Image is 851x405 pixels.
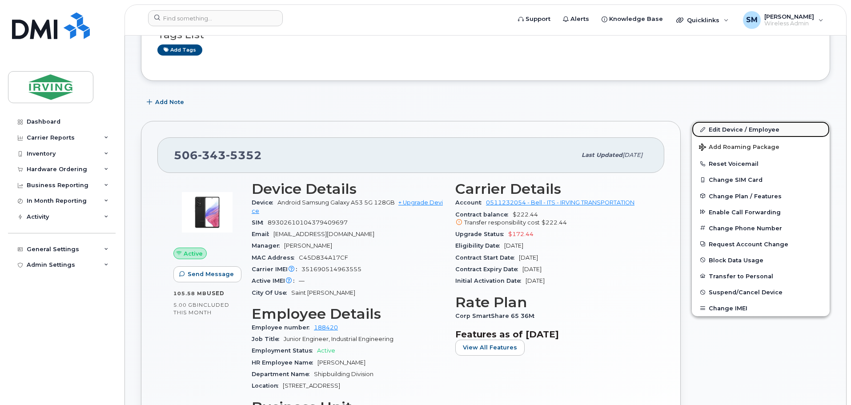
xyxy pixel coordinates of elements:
button: Add Note [141,94,192,110]
button: Reset Voicemail [692,156,830,172]
span: [PERSON_NAME] [317,359,365,366]
span: Job Title [252,336,284,342]
span: [DATE] [522,266,542,273]
span: Initial Activation Date [455,277,526,284]
div: Quicklinks [670,11,735,29]
span: Corp SmartShare 65 36M [455,313,539,319]
button: Add Roaming Package [692,137,830,156]
span: Employment Status [252,347,317,354]
span: Support [526,15,550,24]
span: Employee number [252,324,314,331]
span: City Of Use [252,289,291,296]
button: View All Features [455,340,525,356]
span: Wireless Admin [764,20,814,27]
span: Quicklinks [687,16,719,24]
span: — [299,277,305,284]
span: Junior Engineer, Industrial Engineering [284,336,393,342]
a: Add tags [157,44,202,56]
h3: Tags List [157,29,814,40]
a: + Upgrade Device [252,199,443,214]
span: Active IMEI [252,277,299,284]
h3: Features as of [DATE] [455,329,648,340]
input: Find something... [148,10,283,26]
span: 5.00 GB [173,302,197,308]
span: included this month [173,301,229,316]
span: 5352 [226,148,262,162]
span: [EMAIL_ADDRESS][DOMAIN_NAME] [273,231,374,237]
a: Edit Device / Employee [692,121,830,137]
span: Android Samsung Galaxy A53 5G 128GB [277,199,395,206]
a: Knowledge Base [595,10,669,28]
span: Alerts [570,15,589,24]
span: C45D834A17CF [299,254,348,261]
span: Shipbuilding Division [314,371,373,377]
span: [PERSON_NAME] [284,242,332,249]
button: Transfer to Personal [692,268,830,284]
span: Enable Call Forwarding [709,209,781,215]
span: 506 [174,148,262,162]
button: Change IMEI [692,300,830,316]
button: Enable Call Forwarding [692,204,830,220]
button: Block Data Usage [692,252,830,268]
a: Support [512,10,557,28]
span: [DATE] [526,277,545,284]
h3: Employee Details [252,306,445,322]
span: Transfer responsibility cost [464,219,540,226]
span: [DATE] [504,242,523,249]
span: Active [184,249,203,258]
button: Change Phone Number [692,220,830,236]
a: 0511232054 - Bell - ITS - IRVING TRANSPORTATION [486,199,634,206]
span: [STREET_ADDRESS] [283,382,340,389]
span: Send Message [188,270,234,278]
span: Active [317,347,335,354]
span: 343 [198,148,226,162]
span: Location [252,382,283,389]
span: Department Name [252,371,314,377]
span: $222.44 [455,211,648,227]
h3: Rate Plan [455,294,648,310]
span: Saint [PERSON_NAME] [291,289,355,296]
span: Contract Expiry Date [455,266,522,273]
button: Change Plan / Features [692,188,830,204]
span: 105.58 MB [173,290,207,297]
h3: Carrier Details [455,181,648,197]
span: $222.44 [542,219,567,226]
button: Request Account Change [692,236,830,252]
span: Carrier IMEI [252,266,301,273]
span: [DATE] [622,152,642,158]
span: Last updated [582,152,622,158]
span: Manager [252,242,284,249]
span: 89302610104379409697 [268,219,348,226]
span: SIM [252,219,268,226]
span: MAC Address [252,254,299,261]
img: image20231002-3703462-kjv75p.jpeg [181,185,234,239]
span: Add Note [155,98,184,106]
button: Send Message [173,266,241,282]
a: Alerts [557,10,595,28]
span: Knowledge Base [609,15,663,24]
span: View All Features [463,343,517,352]
span: Account [455,199,486,206]
span: Eligibility Date [455,242,504,249]
span: Add Roaming Package [699,144,779,152]
span: 351690514963555 [301,266,361,273]
span: Device [252,199,277,206]
span: used [207,290,225,297]
span: [PERSON_NAME] [764,13,814,20]
span: Email [252,231,273,237]
button: Suspend/Cancel Device [692,284,830,300]
span: Suspend/Cancel Device [709,289,783,296]
div: Samantha Morrell [737,11,830,29]
span: SM [746,15,758,25]
span: Upgrade Status [455,231,508,237]
span: HR Employee Name [252,359,317,366]
h3: Device Details [252,181,445,197]
span: Contract balance [455,211,513,218]
span: $172.44 [508,231,534,237]
span: Change Plan / Features [709,192,782,199]
span: [DATE] [519,254,538,261]
span: Contract Start Date [455,254,519,261]
button: Change SIM Card [692,172,830,188]
a: 188420 [314,324,338,331]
